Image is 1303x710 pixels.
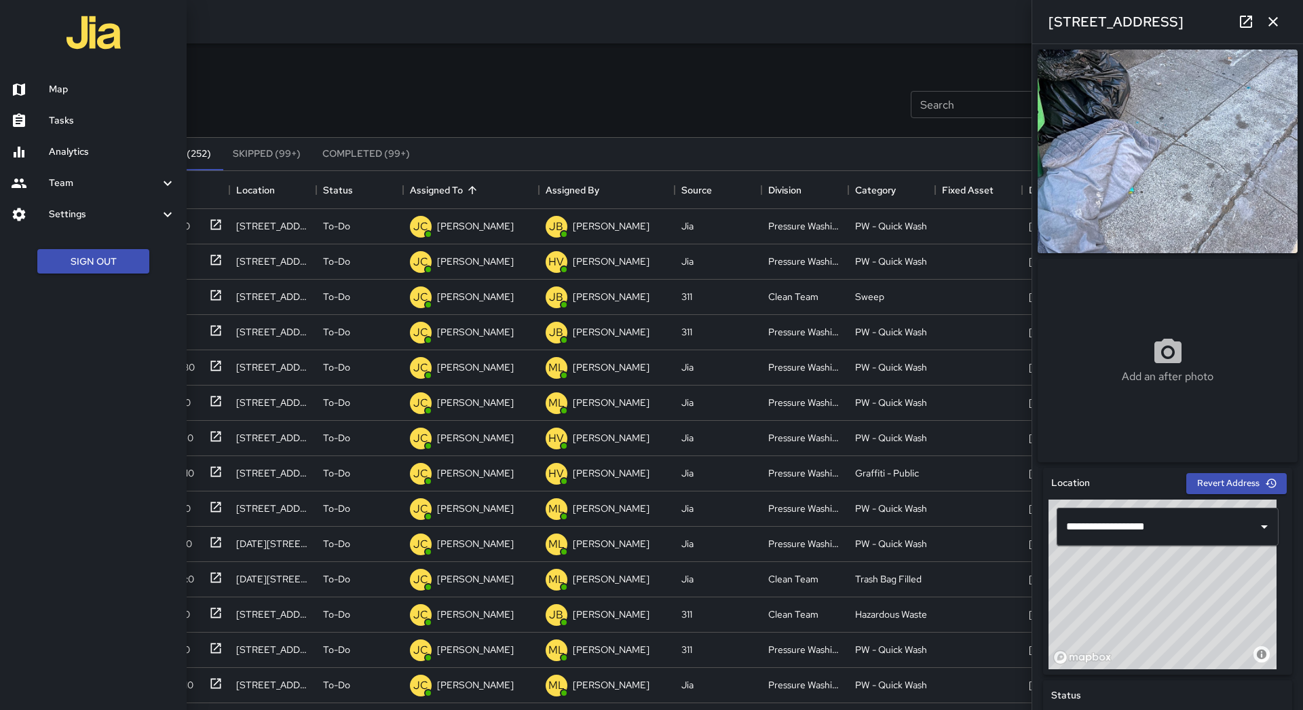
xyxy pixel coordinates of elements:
[49,145,176,160] h6: Analytics
[49,207,159,222] h6: Settings
[67,5,121,60] img: jia-logo
[49,113,176,128] h6: Tasks
[49,82,176,97] h6: Map
[49,176,159,191] h6: Team
[37,249,149,274] button: Sign Out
